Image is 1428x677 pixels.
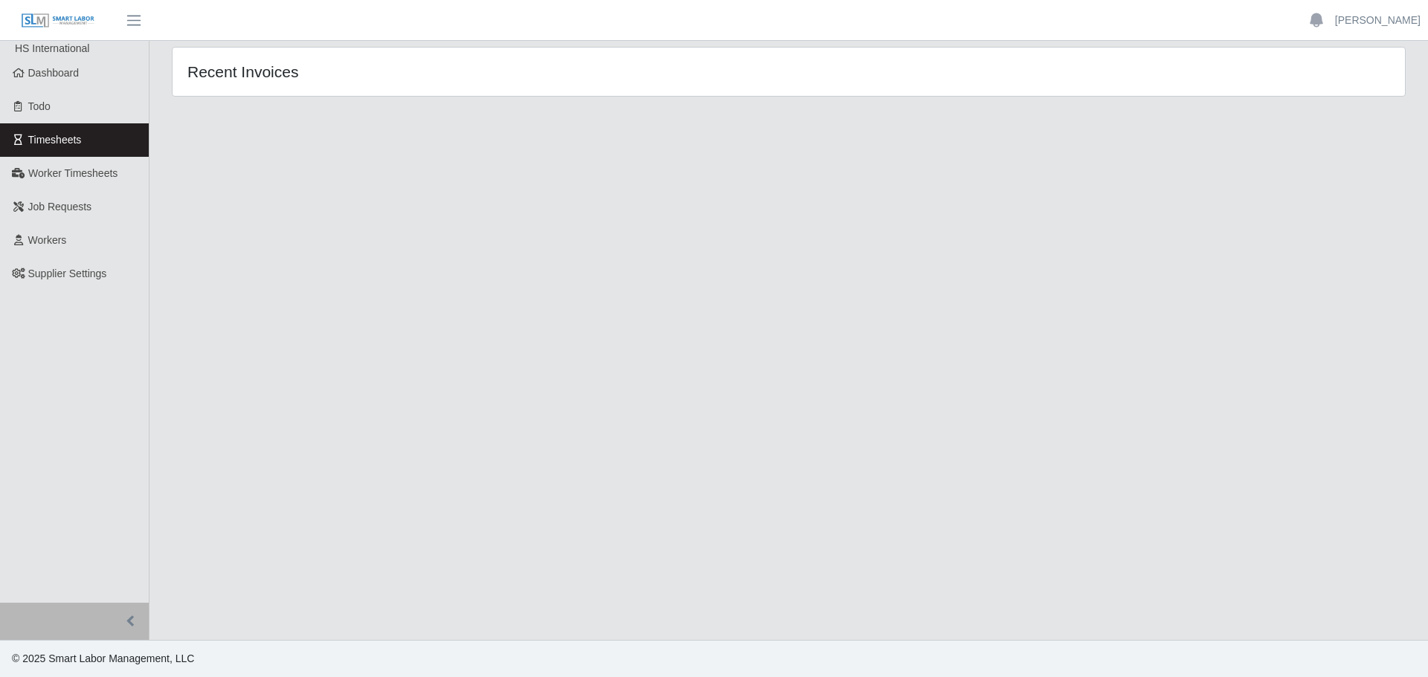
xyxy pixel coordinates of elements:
[28,167,118,179] span: Worker Timesheets
[28,67,80,79] span: Dashboard
[12,652,194,664] span: © 2025 Smart Labor Management, LLC
[28,134,82,146] span: Timesheets
[15,42,89,54] span: HS International
[28,201,92,213] span: Job Requests
[28,100,51,112] span: Todo
[28,268,107,279] span: Supplier Settings
[21,13,95,29] img: SLM Logo
[28,234,67,246] span: Workers
[187,62,675,81] h4: Recent Invoices
[1335,13,1421,28] a: [PERSON_NAME]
